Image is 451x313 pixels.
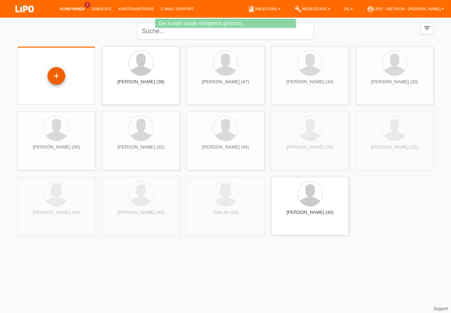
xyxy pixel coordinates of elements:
[7,14,42,20] a: LIPO pay
[277,79,343,90] div: [PERSON_NAME] (34)
[367,6,374,13] i: account_circle
[248,6,255,13] i: book
[108,144,174,156] div: [PERSON_NAME] (32)
[277,144,343,156] div: [PERSON_NAME] (33)
[157,7,198,11] a: E-Mail Support
[115,7,157,11] a: Kartenanträge
[108,79,174,90] div: [PERSON_NAME] (38)
[192,79,259,90] div: [PERSON_NAME] (47)
[23,210,89,221] div: [PERSON_NAME] (40)
[192,144,259,156] div: [PERSON_NAME] (44)
[277,210,343,221] div: [PERSON_NAME] (40)
[291,7,334,11] a: buildWerkzeuge ▾
[341,7,356,11] a: DE ▾
[244,7,284,11] a: bookAnleitung ▾
[155,19,296,28] div: Die Kundin wurde erfolgreich gelöscht
[56,7,88,11] a: Kund*innen
[23,144,89,156] div: [PERSON_NAME] (50)
[108,210,174,221] div: [PERSON_NAME] (40)
[88,7,115,11] a: Einkäufe
[423,24,431,32] i: filter_list
[48,70,65,82] div: Kund*in hinzufügen
[363,7,447,11] a: account_circleLIPO - Dietikon - [PERSON_NAME] ▾
[362,144,428,156] div: [PERSON_NAME] (32)
[192,210,259,221] div: Tuba Ari (43)
[295,6,302,13] i: build
[137,23,314,40] input: Suche...
[362,79,428,90] div: [PERSON_NAME] (20)
[433,306,448,311] a: Support
[85,2,90,8] span: 2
